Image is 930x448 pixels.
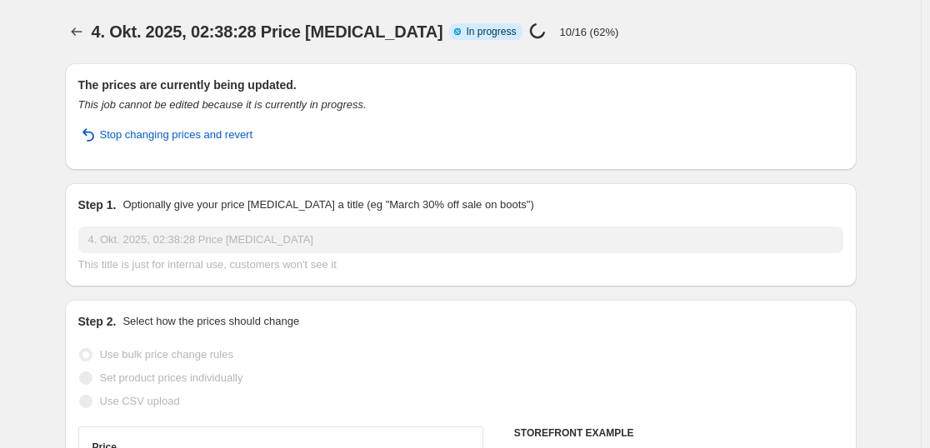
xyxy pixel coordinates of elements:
p: Optionally give your price [MEDICAL_DATA] a title (eg "March 30% off sale on boots") [122,197,533,213]
span: 4. Okt. 2025, 02:38:28 Price [MEDICAL_DATA] [92,22,443,41]
span: Set product prices individually [100,371,243,384]
p: Select how the prices should change [122,313,299,330]
h6: STOREFRONT EXAMPLE [514,426,843,440]
h2: Step 1. [78,197,117,213]
span: Stop changing prices and revert [100,127,253,143]
button: Stop changing prices and revert [68,122,263,148]
p: 10/16 (62%) [559,26,618,38]
span: Use CSV upload [100,395,180,407]
h2: The prices are currently being updated. [78,77,843,93]
span: In progress [466,25,516,38]
i: This job cannot be edited because it is currently in progress. [78,98,367,111]
span: This title is just for internal use, customers won't see it [78,258,337,271]
button: Price change jobs [65,20,88,43]
h2: Step 2. [78,313,117,330]
span: Use bulk price change rules [100,348,233,361]
input: 30% off holiday sale [78,226,843,253]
